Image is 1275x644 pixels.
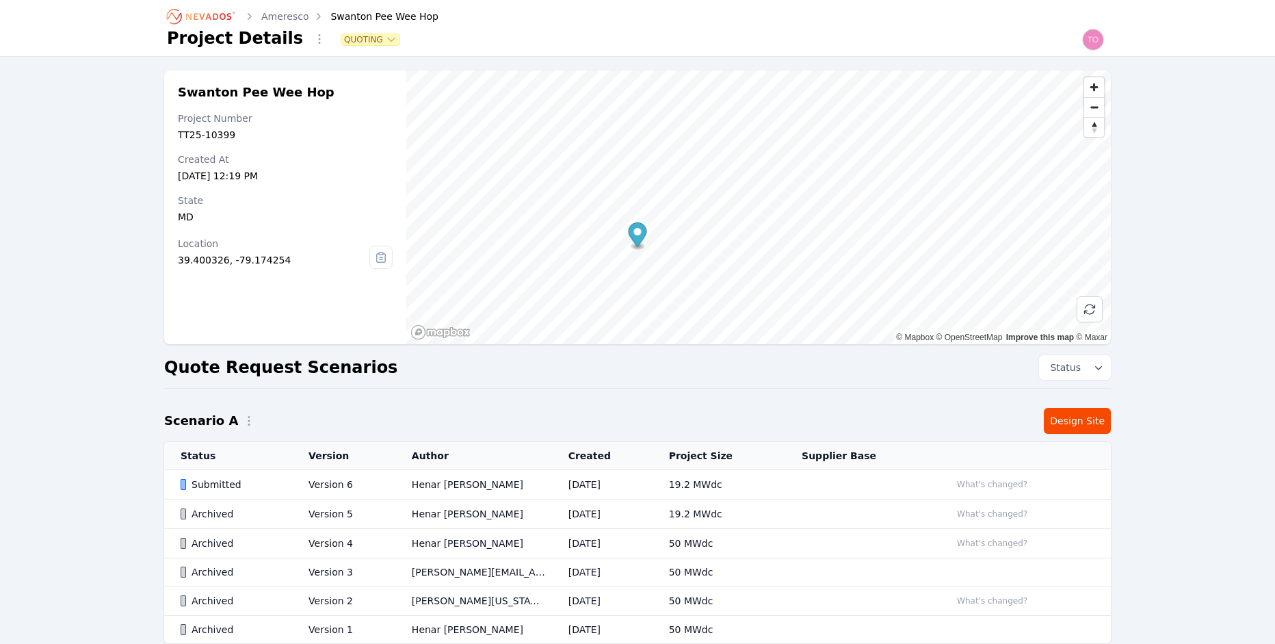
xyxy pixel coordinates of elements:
[164,411,238,430] h2: Scenario A
[1044,408,1111,434] a: Design Site
[292,587,395,616] td: Version 2
[292,500,395,529] td: Version 5
[164,357,397,378] h2: Quote Request Scenarios
[628,222,646,250] div: Map marker
[1076,333,1107,342] a: Maxar
[653,616,785,644] td: 50 MWdc
[181,478,285,491] div: Submitted
[178,210,393,224] div: MD
[178,194,393,207] div: State
[178,253,369,267] div: 39.400326, -79.174254
[1044,361,1081,374] span: Status
[178,84,393,101] h2: Swanton Pee Wee Hop
[395,442,552,470] th: Author
[261,10,308,23] a: Ameresco
[653,587,785,616] td: 50 MWdc
[292,558,395,587] td: Version 3
[178,169,393,183] div: [DATE] 12:19 PM
[395,616,552,644] td: Henar [PERSON_NAME]
[164,616,1111,644] tr: ArchivedVersion 1Henar [PERSON_NAME][DATE]50 MWdc
[951,536,1034,551] button: What's changed?
[951,477,1034,492] button: What's changed?
[181,594,285,608] div: Archived
[951,593,1034,608] button: What's changed?
[178,112,393,125] div: Project Number
[178,153,393,166] div: Created At
[1039,355,1111,380] button: Status
[785,442,934,470] th: Supplier Base
[164,442,292,470] th: Status
[341,34,399,45] button: Quoting
[653,470,785,500] td: 19.2 MWdc
[181,623,285,636] div: Archived
[167,27,303,49] h1: Project Details
[552,558,653,587] td: [DATE]
[951,506,1034,521] button: What's changed?
[936,333,1003,342] a: OpenStreetMap
[1084,117,1104,137] button: Reset bearing to north
[395,500,552,529] td: Henar [PERSON_NAME]
[167,5,438,27] nav: Breadcrumb
[395,529,552,558] td: Henar [PERSON_NAME]
[181,565,285,579] div: Archived
[552,500,653,529] td: [DATE]
[164,558,1111,587] tr: ArchivedVersion 3[PERSON_NAME][EMAIL_ADDRESS][DOMAIN_NAME][DATE]50 MWdc
[552,616,653,644] td: [DATE]
[1084,98,1104,117] span: Zoom out
[653,558,785,587] td: 50 MWdc
[552,529,653,558] td: [DATE]
[164,470,1111,500] tr: SubmittedVersion 6Henar [PERSON_NAME][DATE]19.2 MWdcWhat's changed?
[164,587,1111,616] tr: ArchivedVersion 2[PERSON_NAME][US_STATE][DATE]50 MWdcWhat's changed?
[292,616,395,644] td: Version 1
[552,587,653,616] td: [DATE]
[1084,118,1104,137] span: Reset bearing to north
[395,470,552,500] td: Henar [PERSON_NAME]
[653,529,785,558] td: 50 MWdc
[292,470,395,500] td: Version 6
[181,507,285,521] div: Archived
[896,333,934,342] a: Mapbox
[552,470,653,500] td: [DATE]
[395,558,552,587] td: [PERSON_NAME][EMAIL_ADDRESS][DOMAIN_NAME]
[292,529,395,558] td: Version 4
[1084,97,1104,117] button: Zoom out
[395,587,552,616] td: [PERSON_NAME][US_STATE]
[653,500,785,529] td: 19.2 MWdc
[181,537,285,550] div: Archived
[406,70,1111,344] canvas: Map
[178,128,393,142] div: TT25-10399
[1082,29,1104,51] img: todd.padezanin@nevados.solar
[292,442,395,470] th: Version
[1084,77,1104,97] button: Zoom in
[410,324,471,340] a: Mapbox homepage
[552,442,653,470] th: Created
[164,529,1111,558] tr: ArchivedVersion 4Henar [PERSON_NAME][DATE]50 MWdcWhat's changed?
[164,500,1111,529] tr: ArchivedVersion 5Henar [PERSON_NAME][DATE]19.2 MWdcWhat's changed?
[653,442,785,470] th: Project Size
[178,237,369,250] div: Location
[311,10,438,23] div: Swanton Pee Wee Hop
[1006,333,1074,342] a: Improve this map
